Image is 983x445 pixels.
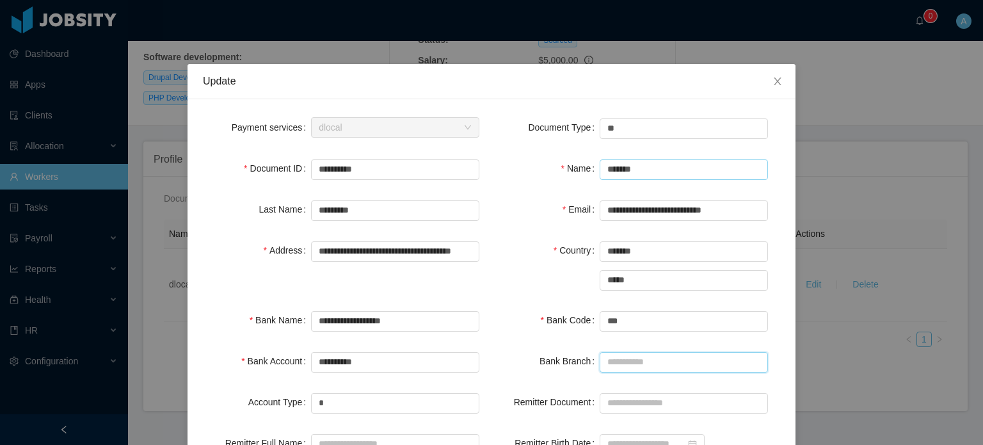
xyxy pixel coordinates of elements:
[600,352,768,373] input: Bank Branch
[203,74,780,88] div: Update
[241,356,311,366] label: Bank Account
[244,163,311,174] label: Document ID
[263,245,311,255] label: Address
[600,159,768,180] input: Name
[600,118,768,139] input: Document Type
[528,122,600,133] label: Document Type
[772,76,783,86] i: icon: close
[760,64,795,100] button: Close
[514,397,600,407] label: Remitter Document
[311,159,479,180] input: Document ID
[600,200,768,221] input: Email
[311,241,479,262] input: Address
[319,118,342,137] div: dlocal
[541,315,600,325] label: Bank Code
[311,311,479,332] input: Bank Name
[311,200,479,221] input: Last Name
[600,393,768,414] input: Remitter Document
[554,245,600,255] label: Country
[561,163,600,174] label: Name
[464,124,472,133] i: icon: down
[250,315,312,325] label: Bank Name
[600,311,768,332] input: Bank Code
[259,204,312,214] label: Last Name
[232,122,311,133] label: Payment services
[311,352,479,373] input: Bank Account
[539,356,600,366] label: Bank Branch
[563,204,600,214] label: Email
[248,397,311,407] label: Account Type
[311,393,479,414] input: Account Type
